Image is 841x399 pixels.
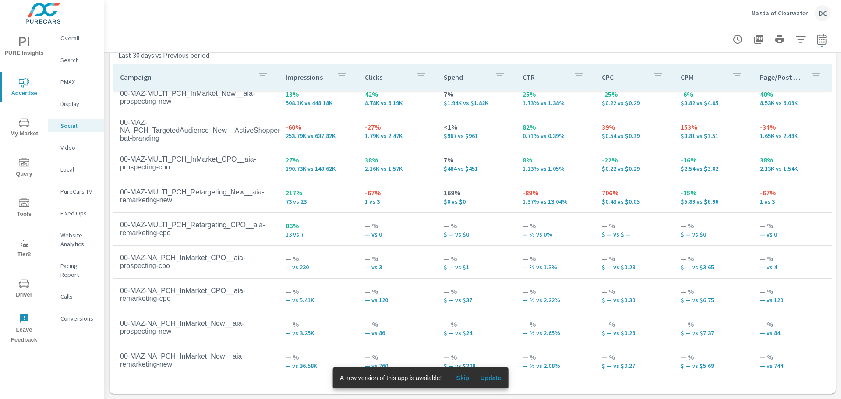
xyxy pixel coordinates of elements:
[602,319,667,329] p: — %
[523,319,587,329] p: — %
[365,253,430,264] p: — %
[286,220,350,231] p: 86%
[444,297,509,304] p: $ — vs $37
[444,187,509,198] p: 169%
[449,371,477,385] button: Skip
[113,148,279,178] td: 00-MAZ-MULTI_PCH_InMarket_CPO__aia-prospecting-cpo
[286,362,350,369] p: — vs 36,579
[286,297,350,304] p: — vs 5.41K
[602,198,667,205] p: $0.43 vs $0.05
[523,198,587,205] p: 1.37% vs 13.04%
[760,319,825,329] p: — %
[602,286,667,297] p: — %
[113,247,279,277] td: 00-MAZ-NA_PCH_InMarket_CPO__aia-prospecting-cpo
[444,155,509,165] p: 7%
[365,352,430,362] p: — %
[480,374,501,382] span: Update
[444,122,509,132] p: <1%
[3,37,45,58] span: PURE Insights
[365,220,430,231] p: — %
[444,198,509,205] p: $0 vs $0
[60,261,97,279] p: Pacing Report
[523,99,587,106] p: 1.73% vs 1.38%
[477,371,505,385] button: Update
[60,78,97,86] p: PMAX
[48,75,104,88] div: PMAX
[444,253,509,264] p: — %
[60,56,97,64] p: Search
[523,329,587,336] p: — % vs 2.65%
[365,99,430,106] p: 8,775 vs 6,186
[113,313,279,343] td: 00-MAZ-NA_PCH_InMarket_New__aia-prospecting-new
[48,185,104,198] div: PureCars TV
[286,73,329,81] p: Impressions
[48,312,104,325] div: Conversions
[681,99,746,106] p: $3.82 vs $4.05
[602,297,667,304] p: $ — vs $0.30
[60,187,97,196] p: PureCars TV
[286,253,350,264] p: — %
[760,352,825,362] p: — %
[365,122,430,132] p: -27%
[760,187,825,198] p: -67%
[523,352,587,362] p: — %
[3,117,45,139] span: My Market
[444,73,488,81] p: Spend
[760,220,825,231] p: — %
[760,231,825,238] p: — vs 0
[681,264,746,271] p: $ — vs $3.65
[813,31,830,48] button: Select Date Range
[760,329,825,336] p: — vs 84
[444,264,509,271] p: $ — vs $1
[523,132,587,139] p: 0.71% vs 0.39%
[760,165,825,172] p: 2,130 vs 1,538
[523,220,587,231] p: — %
[681,220,746,231] p: — %
[3,158,45,179] span: Query
[523,264,587,271] p: — % vs 1.3%
[286,187,350,198] p: 217%
[681,187,746,198] p: -15%
[792,31,809,48] button: Apply Filters
[444,329,509,336] p: $ — vs $24
[602,329,667,336] p: $ — vs $0.28
[365,231,430,238] p: — vs 0
[365,264,430,271] p: — vs 3
[365,319,430,329] p: — %
[760,286,825,297] p: — %
[60,143,97,152] p: Video
[48,97,104,110] div: Display
[760,132,825,139] p: 1,649 vs 2,483
[48,163,104,176] div: Local
[602,264,667,271] p: $ — vs $0.28
[444,362,509,369] p: $ — vs $208
[365,89,430,99] p: 42%
[760,253,825,264] p: — %
[444,99,509,106] p: $1,938 vs $1,817
[48,141,104,154] div: Video
[681,286,746,297] p: — %
[3,279,45,300] span: Driver
[48,259,104,281] div: Pacing Report
[60,314,97,323] p: Conversions
[760,297,825,304] p: — vs 120
[523,89,587,99] p: 25%
[60,34,97,42] p: Overall
[602,122,667,132] p: 39%
[286,122,350,132] p: -60%
[113,83,279,113] td: 00-MAZ-MULTI_PCH_InMarket_New__aia-prospecting-new
[3,198,45,219] span: Tools
[60,209,97,218] p: Fixed Ops
[681,362,746,369] p: $ — vs $5.69
[681,73,724,81] p: CPM
[602,253,667,264] p: — %
[681,253,746,264] p: — %
[523,286,587,297] p: — %
[681,297,746,304] p: $ — vs $6.75
[286,286,350,297] p: — %
[444,132,509,139] p: $967 vs $961
[681,198,746,205] p: $5.89 vs $6.96
[602,73,646,81] p: CPC
[365,165,430,172] p: 2,155 vs 1,565
[286,198,350,205] p: 73 vs 23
